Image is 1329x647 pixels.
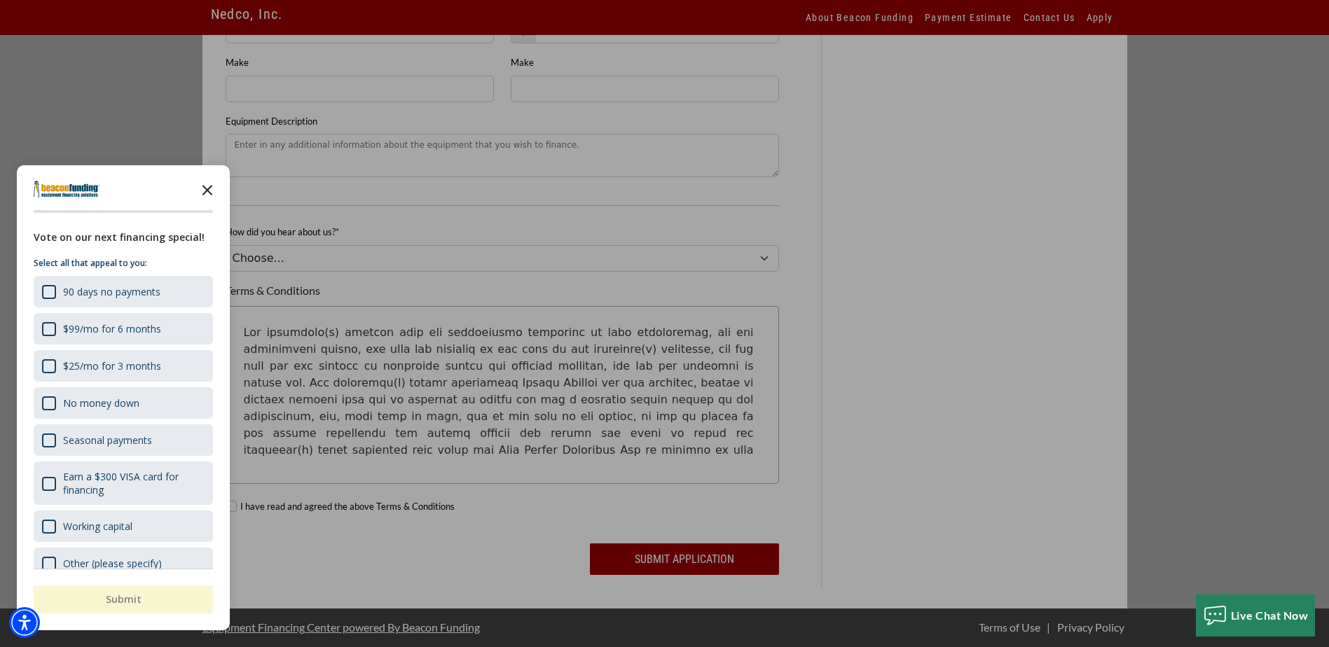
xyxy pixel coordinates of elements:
[9,607,40,638] div: Accessibility Menu
[34,585,213,613] button: Submit
[34,387,213,419] div: No money down
[63,322,161,335] div: $99/mo for 6 months
[63,285,160,298] div: 90 days no payments
[34,230,213,245] div: Vote on our next financing special!
[34,350,213,382] div: $25/mo for 3 months
[1231,608,1309,622] span: Live Chat Now
[17,165,230,630] div: Survey
[34,548,213,579] div: Other (please specify)
[34,276,213,307] div: 90 days no payments
[34,256,213,270] p: Select all that appeal to you:
[34,424,213,456] div: Seasonal payments
[34,313,213,345] div: $99/mo for 6 months
[1196,594,1316,636] button: Live Chat Now
[63,557,162,570] div: Other (please specify)
[63,520,132,533] div: Working capital
[63,433,152,447] div: Seasonal payments
[34,510,213,542] div: Working capital
[193,175,221,203] button: Close the survey
[63,396,139,410] div: No money down
[34,461,213,505] div: Earn a $300 VISA card for financing
[34,181,99,197] img: Company logo
[63,470,205,496] div: Earn a $300 VISA card for financing
[63,359,161,373] div: $25/mo for 3 months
